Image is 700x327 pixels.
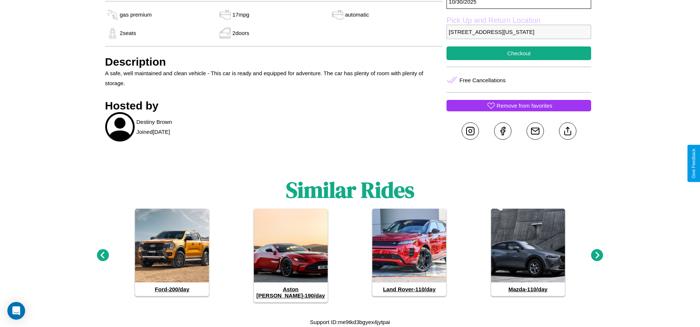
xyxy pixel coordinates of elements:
[491,209,565,296] a: Mazda-110/day
[105,100,443,112] h3: Hosted by
[137,117,172,127] p: Destiny Brown
[232,10,249,20] p: 17 mpg
[120,10,152,20] p: gas premium
[446,46,591,60] button: Checkout
[372,209,446,296] a: Land Rover-110/day
[497,101,552,111] p: Remove from favorites
[105,56,443,68] h3: Description
[345,10,369,20] p: automatic
[218,9,232,20] img: gas
[446,100,591,111] button: Remove from favorites
[135,282,209,296] h4: Ford - 200 /day
[105,9,120,20] img: gas
[7,302,25,320] div: Open Intercom Messenger
[330,9,345,20] img: gas
[254,209,328,302] a: Aston [PERSON_NAME]-190/day
[105,28,120,39] img: gas
[491,282,565,296] h4: Mazda - 110 /day
[459,75,506,85] p: Free Cancellations
[310,317,390,327] p: Support ID: me9tkd3bgyex4jytpai
[120,28,136,38] p: 2 seats
[372,282,446,296] h4: Land Rover - 110 /day
[691,149,696,178] div: Give Feedback
[446,25,591,39] p: [STREET_ADDRESS][US_STATE]
[105,68,443,88] p: A safe, well maintained and clean vehicle - This car is ready and equipped for adventure. The car...
[135,209,209,296] a: Ford-200/day
[254,282,328,302] h4: Aston [PERSON_NAME] - 190 /day
[232,28,249,38] p: 2 doors
[137,127,170,137] p: Joined [DATE]
[286,175,414,205] h1: Similar Rides
[218,28,232,39] img: gas
[446,16,591,25] label: Pick Up and Return Location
